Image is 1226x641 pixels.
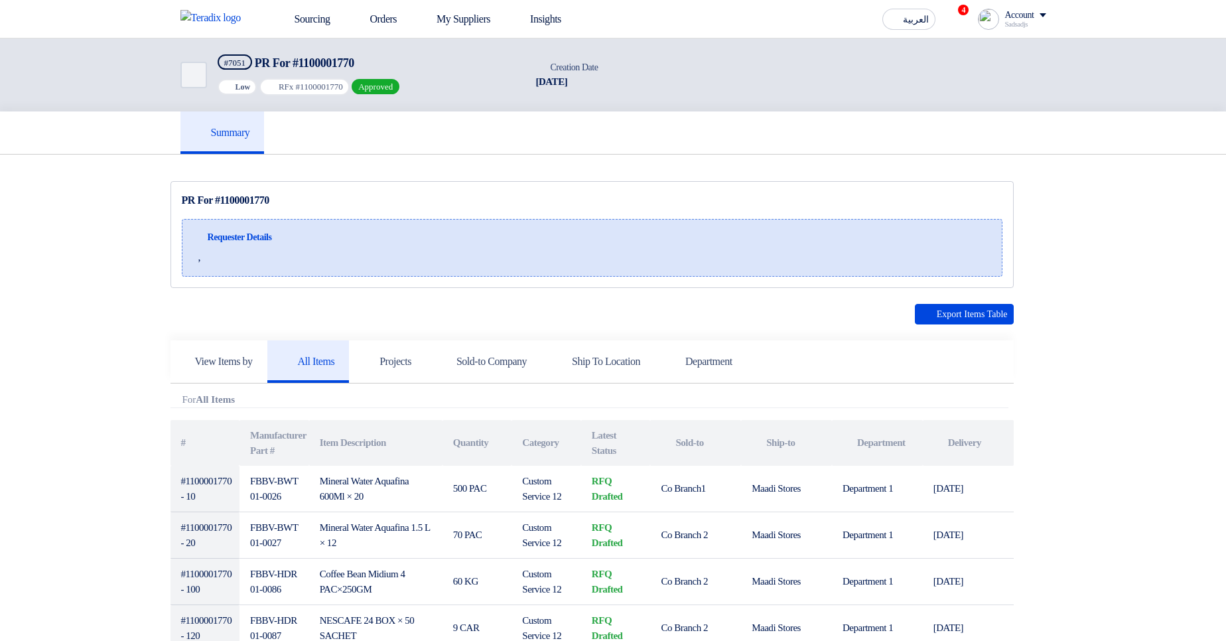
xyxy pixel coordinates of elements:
a: Insights [501,5,572,34]
span: , [198,249,201,265]
a: My Suppliers [407,5,501,34]
div: Creation Date [536,60,598,74]
th: # [170,420,240,466]
a: Sourcing [265,5,341,34]
th: Department [832,420,923,466]
h5: Ship To Location [556,355,640,368]
td: Maadi Stores [741,559,832,605]
button: العربية [882,9,935,30]
td: Coffee Bean Midium 4 PAC×250GM [309,559,443,605]
td: Mineral Water Aquafina 600Ml × 20 [309,466,443,512]
button: Export Items Table [915,304,1014,324]
td: Maadi Stores [741,512,832,559]
img: Teradix logo [180,10,249,26]
td: Department 1 [832,466,923,512]
h5: Projects [364,355,411,368]
h5: View Items by [195,355,253,368]
div: [DATE] [536,74,598,90]
td: [DATE] [923,512,1014,559]
th: Ship-to [741,420,832,466]
span: #1100001770 [296,82,343,92]
th: Quantity [443,420,512,466]
td: Department 1 [832,559,923,605]
td: [DATE] [923,559,1014,605]
h5: All Items [282,355,335,368]
b: All Items [196,394,235,405]
td: Co Branch 2 [650,512,741,559]
td: 70 PAC [443,512,512,559]
span: 4 [958,5,969,15]
span: Requester Details [208,230,272,244]
div: Account [1004,10,1034,21]
div: For [170,394,1008,408]
td: RFQ Drafted [581,512,651,559]
span: العربية [903,15,929,25]
td: 60 KG [443,559,512,605]
td: 500 PAC [443,466,512,512]
h5: Sold-to Company [441,355,527,368]
th: Delivery [923,420,1014,466]
span: Approved [358,82,393,92]
td: FBBV-BWT01-0026 [239,466,309,512]
td: Maadi Stores [741,466,832,512]
td: Co Branch 2 [650,559,741,605]
td: Department 1 [832,512,923,559]
td: RFQ Drafted [581,466,651,512]
td: [DATE] [923,466,1014,512]
td: Mineral Water Aquafina 1.5 L × 12 [309,512,443,559]
span: Low [236,82,251,92]
td: Custom Service 12 [511,512,581,559]
th: Item Description [309,420,443,466]
td: RFQ Drafted [581,559,651,605]
td: #1100001770 - 10 [170,466,240,512]
th: Category [511,420,581,466]
div: #7051 [224,58,246,67]
th: Manufacturer Part # [239,420,309,466]
td: Custom Service 12 [511,559,581,605]
td: Co Branch1 [650,466,741,512]
span: PR For #1100001770 [255,56,354,70]
th: Sold-to [650,420,741,466]
div: PR For #1100001770 [182,192,1002,208]
td: FBBV-HDR01-0086 [239,559,309,605]
th: Latest Status [581,420,651,466]
td: #1100001770 - 100 [170,559,240,605]
td: FBBV-BWT01-0027 [239,512,309,559]
h5: Summary [195,126,250,139]
h5: Department [669,355,732,368]
td: #1100001770 - 20 [170,512,240,559]
img: profile_test.png [978,9,999,30]
span: RFx [279,82,293,92]
div: Sadsadjs [1004,21,1046,28]
a: Orders [340,5,407,34]
td: Custom Service 12 [511,466,581,512]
